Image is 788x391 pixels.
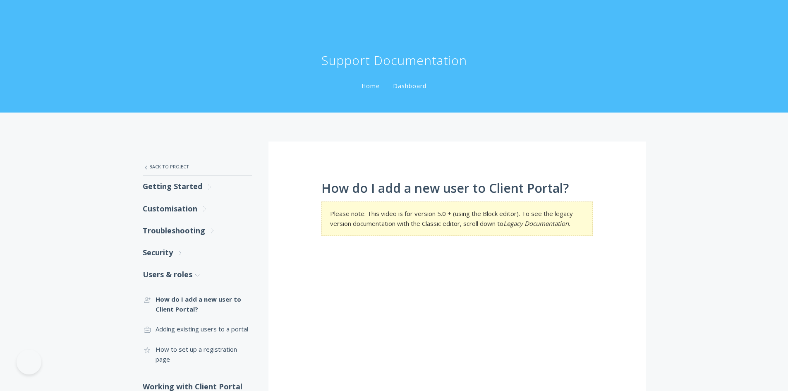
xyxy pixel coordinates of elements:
em: Legacy Documentation. [503,219,570,228]
a: Adding existing users to a portal [143,319,252,339]
a: Users & roles [143,264,252,285]
a: How to set up a registration page [143,339,252,369]
a: Getting Started [143,175,252,197]
a: Security [143,242,252,264]
a: Back to Project [143,158,252,175]
a: Troubleshooting [143,220,252,242]
a: Dashboard [391,82,428,90]
h1: Support Documentation [321,52,467,69]
a: Home [360,82,381,90]
iframe: Toggle Customer Support [17,350,41,374]
h1: How do I add a new user to Client Portal? [321,181,593,195]
a: Customisation [143,198,252,220]
a: How do I add a new user to Client Portal? [143,289,252,319]
section: Please note: This video is for version 5.0 + (using the Block editor). To see the legacy version ... [321,201,593,236]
